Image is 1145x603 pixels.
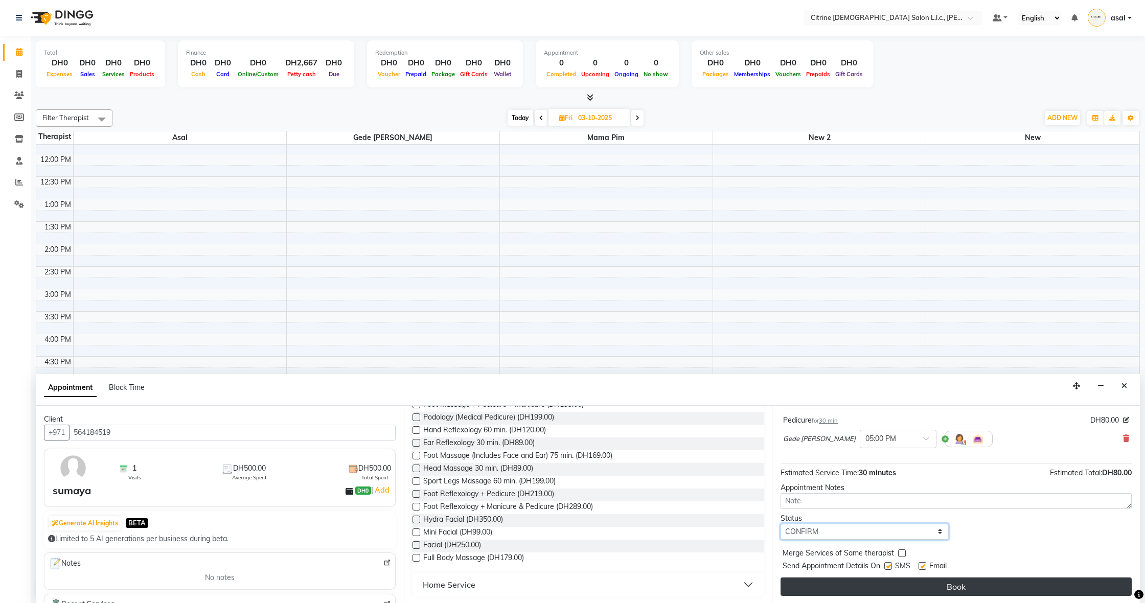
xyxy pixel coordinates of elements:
span: 30 minutes [859,468,896,477]
span: Today [508,110,533,126]
span: Foot Reflexology + Manicure & Pedicure (DH289.00) [423,501,593,514]
span: DH80.00 [1090,415,1119,426]
div: Status [781,513,949,524]
span: Prepaids [804,71,833,78]
div: DH0 [44,57,75,69]
span: Average Spent [232,474,267,481]
span: Visits [128,474,141,481]
span: Foot Massage + Pedicure + Manicure (DH199.00) [423,399,584,412]
span: DH500.00 [358,463,391,474]
span: Foot Reflexology + Pedicure (DH219.00) [423,489,554,501]
div: 2:30 PM [42,267,73,277]
span: Packages [700,71,731,78]
span: Send Appointment Details On [783,561,880,573]
span: Due [326,71,342,78]
input: 2025-10-03 [575,110,626,126]
span: Card [214,71,232,78]
div: 3:30 PM [42,312,73,322]
i: Edit price [1123,417,1129,423]
div: DH0 [457,57,490,69]
span: Gede [PERSON_NAME] [783,434,856,444]
span: Block Time [109,383,145,392]
span: Mini Facial (DH99.00) [423,527,492,540]
button: +971 [44,425,70,440]
span: Notes [49,557,81,570]
span: SMS [895,561,910,573]
span: Package [429,71,457,78]
span: asal [74,131,286,144]
span: Gift Cards [833,71,865,78]
div: Limited to 5 AI generations per business during beta. [48,534,392,544]
span: Sport Legs Massage 60 min. (DH199.00) [423,476,556,489]
span: Head Massage 30 min. (DH89.00) [423,463,533,476]
div: DH0 [322,57,346,69]
span: Fri [557,114,575,122]
span: DH0 [355,486,371,495]
span: Online/Custom [235,71,281,78]
div: DH0 [127,57,157,69]
span: Appointment [44,379,97,397]
div: Home Service [423,578,475,591]
div: 12:00 PM [38,154,73,165]
div: sumaya [53,483,91,498]
div: 4:00 PM [42,334,73,345]
div: 0 [579,57,612,69]
span: Merge Services of Same therapist [783,548,894,561]
div: DH0 [211,57,235,69]
div: Pedicure [783,415,838,426]
div: Total [44,49,157,57]
span: Wallet [491,71,514,78]
span: No show [641,71,671,78]
div: 0 [544,57,579,69]
img: asal [1088,9,1106,27]
div: DH0 [100,57,127,69]
div: Other sales [700,49,865,57]
div: Finance [186,49,346,57]
div: Appointment [544,49,671,57]
span: Cash [189,71,208,78]
span: Completed [544,71,579,78]
span: Ear Reflexology 30 min. (DH89.00) [423,437,535,450]
span: 1 [132,463,136,474]
span: Filter Therapist [42,113,89,122]
div: DH0 [375,57,403,69]
span: Full Body Massage (DH179.00) [423,552,524,565]
div: 1:30 PM [42,222,73,233]
div: Appointment Notes [781,482,1132,493]
span: 30 min [819,417,838,424]
span: ADD NEW [1047,114,1078,122]
span: Podology (Medical Pedicure) (DH199.00) [423,412,554,425]
span: Facial (DH250.00) [423,540,481,552]
span: Voucher [375,71,403,78]
span: No notes [205,572,235,583]
span: Estimated Service Time: [781,468,859,477]
span: Gede [PERSON_NAME] [287,131,499,144]
div: 0 [612,57,641,69]
div: DH2,667 [281,57,322,69]
div: DH0 [490,57,515,69]
img: logo [26,4,96,32]
span: new 2 [713,131,926,144]
span: Gift Cards [457,71,490,78]
span: Products [127,71,157,78]
span: DH80.00 [1102,468,1132,477]
span: Mama Pim [500,131,713,144]
button: Home Service [417,575,760,594]
span: Memberships [731,71,773,78]
button: Close [1117,378,1132,394]
span: Petty cash [285,71,318,78]
div: Client [44,414,396,425]
div: DH0 [429,57,457,69]
span: BETA [126,518,148,528]
div: Therapist [36,131,73,142]
span: Services [100,71,127,78]
div: DH0 [700,57,731,69]
span: Vouchers [773,71,804,78]
input: Search by Name/Mobile/Email/Code [69,425,396,440]
div: DH0 [731,57,773,69]
span: DH500.00 [233,463,266,474]
div: DH0 [186,57,211,69]
div: 2:00 PM [42,244,73,255]
span: Sales [78,71,98,78]
span: Foot Massage (Includes Face and Ear) 75 min. (DH169.00) [423,450,612,463]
